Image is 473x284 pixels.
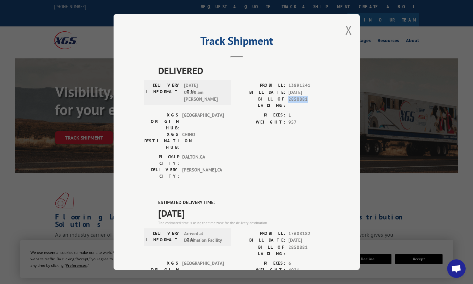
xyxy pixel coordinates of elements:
span: DELIVERED [158,64,329,77]
span: 13891241 [288,82,329,89]
label: DELIVERY INFORMATION: [146,230,181,244]
span: [DATE] [288,89,329,96]
h2: Track Shipment [144,37,329,48]
label: BILL DATE: [237,237,285,244]
label: BILL OF LADING: [237,96,285,109]
span: [DATE] 09:38 am [PERSON_NAME] [184,82,226,103]
label: XGS ORIGIN HUB: [144,112,179,131]
span: 17608182 [288,230,329,237]
span: [PERSON_NAME] , CA [182,167,224,179]
span: CHINO [182,131,224,151]
span: [DATE] [288,237,329,244]
span: [GEOGRAPHIC_DATA] [182,112,224,131]
span: [DATE] [158,206,329,220]
div: The estimated time is using the time zone for the delivery destination. [158,220,329,226]
label: ESTIMATED DELIVERY TIME: [158,199,329,206]
span: 4021 [288,267,329,274]
label: XGS DESTINATION HUB: [144,131,179,151]
label: PIECES: [237,112,285,119]
label: XGS ORIGIN HUB: [144,260,179,279]
label: BILL OF LADING: [237,244,285,257]
label: BILL DATE: [237,89,285,96]
label: PICKUP CITY: [144,154,179,167]
span: Arrived at Destination Facility [184,230,226,244]
label: PIECES: [237,260,285,267]
label: WEIGHT: [237,267,285,274]
label: PROBILL: [237,230,285,237]
label: DELIVERY CITY: [144,167,179,179]
span: 6 [288,260,329,267]
span: 2850881 [288,96,329,109]
span: DALTON , GA [182,154,224,167]
span: [GEOGRAPHIC_DATA] [182,260,224,279]
span: 1 [288,112,329,119]
label: PROBILL: [237,82,285,89]
div: Open chat [447,259,466,278]
span: 957 [288,119,329,126]
label: DELIVERY INFORMATION: [146,82,181,103]
button: Close modal [345,22,352,38]
label: WEIGHT: [237,119,285,126]
span: 2850881 [288,244,329,257]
